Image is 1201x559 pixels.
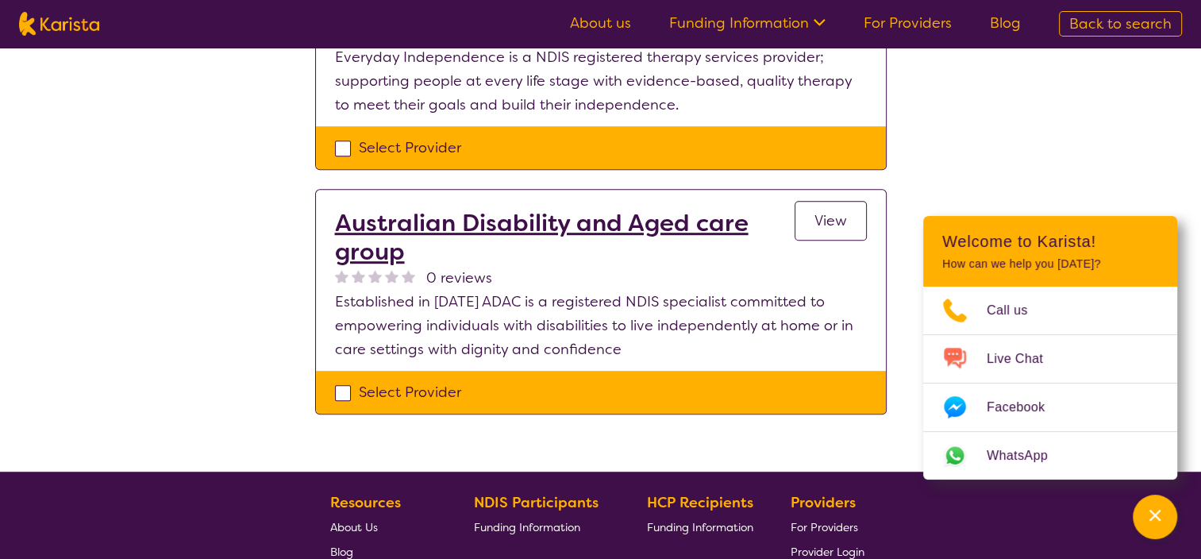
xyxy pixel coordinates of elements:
b: HCP Recipients [647,493,753,512]
img: Karista logo [19,12,99,36]
a: Funding Information [647,515,753,539]
span: Back to search [1069,14,1172,33]
button: Channel Menu [1133,495,1177,539]
span: About Us [330,520,378,534]
b: NDIS Participants [474,493,599,512]
span: Blog [330,545,353,559]
img: nonereviewstar [352,269,365,283]
a: Funding Information [669,13,826,33]
a: For Providers [864,13,952,33]
span: WhatsApp [987,444,1067,468]
a: About Us [330,515,437,539]
span: Live Chat [987,347,1062,371]
b: Providers [791,493,856,512]
span: For Providers [791,520,858,534]
b: Resources [330,493,401,512]
ul: Choose channel [923,287,1177,480]
span: View [814,211,847,230]
a: View [795,201,867,241]
p: Established in [DATE] ADAC is a registered NDIS specialist committed to empowering individuals wi... [335,290,867,361]
div: Channel Menu [923,216,1177,480]
span: Facebook [987,395,1064,419]
a: For Providers [791,515,864,539]
span: Provider Login [791,545,864,559]
a: Back to search [1059,11,1182,37]
a: Web link opens in a new tab. [923,432,1177,480]
img: nonereviewstar [335,269,348,283]
p: How can we help you [DATE]? [942,257,1158,271]
h2: Welcome to Karista! [942,232,1158,251]
img: nonereviewstar [368,269,382,283]
a: Australian Disability and Aged care group [335,209,795,266]
a: Funding Information [474,515,610,539]
span: Call us [987,299,1047,322]
img: nonereviewstar [385,269,398,283]
a: About us [570,13,631,33]
span: Funding Information [647,520,753,534]
a: Blog [990,13,1021,33]
p: Everyday Independence is a NDIS registered therapy services provider; supporting people at every ... [335,45,867,117]
img: nonereviewstar [402,269,415,283]
span: 0 reviews [426,266,492,290]
span: Funding Information [474,520,580,534]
